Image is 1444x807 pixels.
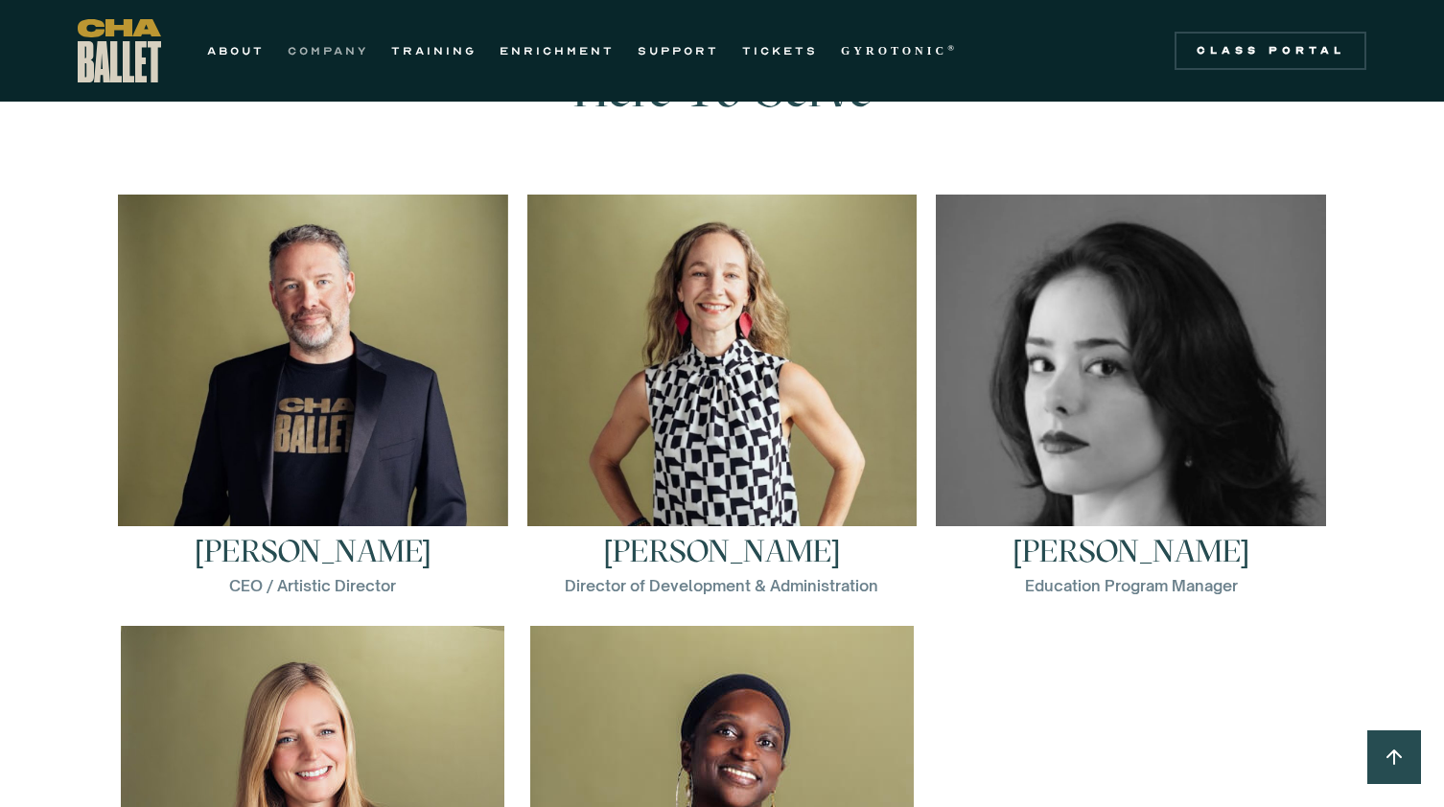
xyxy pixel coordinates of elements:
a: ABOUT [207,39,265,62]
h3: [PERSON_NAME] [1013,536,1249,566]
a: [PERSON_NAME]CEO / Artistic Director [118,195,508,597]
a: home [78,19,161,82]
h3: [PERSON_NAME] [195,536,431,566]
a: TICKETS [742,39,818,62]
div: CEO / Artistic Director [229,574,396,597]
h3: Here To Serve [410,60,1034,156]
a: TRAINING [391,39,477,62]
h3: [PERSON_NAME] [604,536,841,566]
a: COMPANY [288,39,368,62]
div: Education Program Manager [1025,574,1238,597]
a: SUPPORT [638,39,719,62]
div: Class Portal [1186,43,1355,58]
sup: ® [947,43,958,53]
a: GYROTONIC® [841,39,958,62]
a: Class Portal [1175,32,1366,70]
a: [PERSON_NAME]Education Program Manager [936,195,1326,597]
strong: GYROTONIC [841,44,947,58]
a: [PERSON_NAME]Director of Development & Administration [527,195,918,597]
a: ENRICHMENT [500,39,615,62]
div: Director of Development & Administration [565,574,878,597]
